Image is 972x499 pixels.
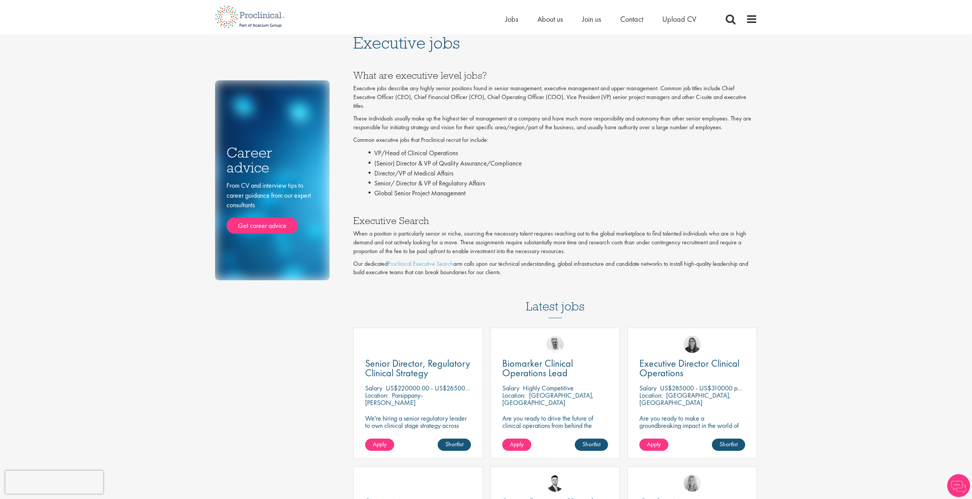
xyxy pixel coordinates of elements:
[386,384,574,392] p: US$220000.00 - US$265000 per annum + Highly Competitive Salary
[502,391,594,407] p: [GEOGRAPHIC_DATA], [GEOGRAPHIC_DATA]
[505,14,518,24] a: Jobs
[369,168,757,178] li: Director/VP of Medical Affairs
[226,145,318,175] h3: Career advice
[226,180,318,234] div: From CV and interview tips to career guidance from our expert consultants
[353,260,757,277] p: Our dedicated arm calls upon our technical understanding, global infrastructure and candidate net...
[353,229,757,256] p: When a position is particularly senior or niche, sourcing the necessary talent requires reaching ...
[620,14,643,24] a: Contact
[582,14,601,24] a: Join us
[712,439,745,451] a: Shortlist
[639,414,745,451] p: Are you ready to make a groundbreaking impact in the world of biotechnology? Join a growing compa...
[373,440,387,448] span: Apply
[353,136,757,145] p: Common executive jobs that Proclinical recruit for include:
[5,471,103,494] iframe: reCAPTCHA
[660,384,762,392] p: US$285000 - US$310000 per annum
[353,84,757,111] p: Executive jobs describe any highly senior positions found in senior management, executive managem...
[684,475,701,492] img: Shannon Briggs
[365,357,470,379] span: Senior Director, Regulatory Clinical Strategy
[639,384,657,392] span: Salary
[365,414,471,436] p: We're hiring a senior regulatory leader to own clinical stage strategy across multiple programs.
[438,439,471,451] a: Shortlist
[947,474,970,497] img: Chatbot
[365,439,394,451] a: Apply
[537,14,563,24] a: About us
[365,359,471,378] a: Senior Director, Regulatory Clinical Strategy
[526,281,585,318] h3: Latest jobs
[502,391,526,400] span: Location:
[502,414,608,451] p: Are you ready to drive the future of clinical operations from behind the scenes? Looking to be in...
[662,14,696,24] a: Upload CV
[365,391,388,400] span: Location:
[639,391,731,407] p: [GEOGRAPHIC_DATA], [GEOGRAPHIC_DATA]
[547,475,564,492] img: Joshua Godden
[502,359,608,378] a: Biomarker Clinical Operations Lead
[639,359,745,378] a: Executive Director Clinical Operations
[369,158,757,168] li: (Senior) Director & VP of Quality Assurance/Compliance
[369,188,757,198] li: Global Senior Project Management
[502,357,573,379] span: Biomarker Clinical Operations Lead
[388,260,453,268] a: Proclinical Executive Search
[575,439,608,451] a: Shortlist
[353,33,460,53] span: Executive jobs
[639,391,663,400] span: Location:
[502,439,531,451] a: Apply
[353,216,757,226] h3: Executive Search
[369,148,757,158] li: VP/Head of Clinical Operations
[365,384,382,392] span: Salary
[502,384,519,392] span: Salary
[365,391,430,421] p: Parsippany-[PERSON_NAME][GEOGRAPHIC_DATA], [GEOGRAPHIC_DATA]
[226,218,298,234] a: Get career advice
[684,336,701,353] img: Ciara Noble
[639,439,668,451] a: Apply
[353,114,757,132] p: These individuals usually make up the highest tier of management at a company and have much more ...
[547,336,564,353] img: Joshua Bye
[639,357,739,379] span: Executive Director Clinical Operations
[523,384,574,392] p: Highly Competitive
[510,440,524,448] span: Apply
[353,70,757,80] h3: What are executive level jobs?
[647,440,661,448] span: Apply
[369,178,757,188] li: Senior/ Director & VP of Regulatory Affairs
